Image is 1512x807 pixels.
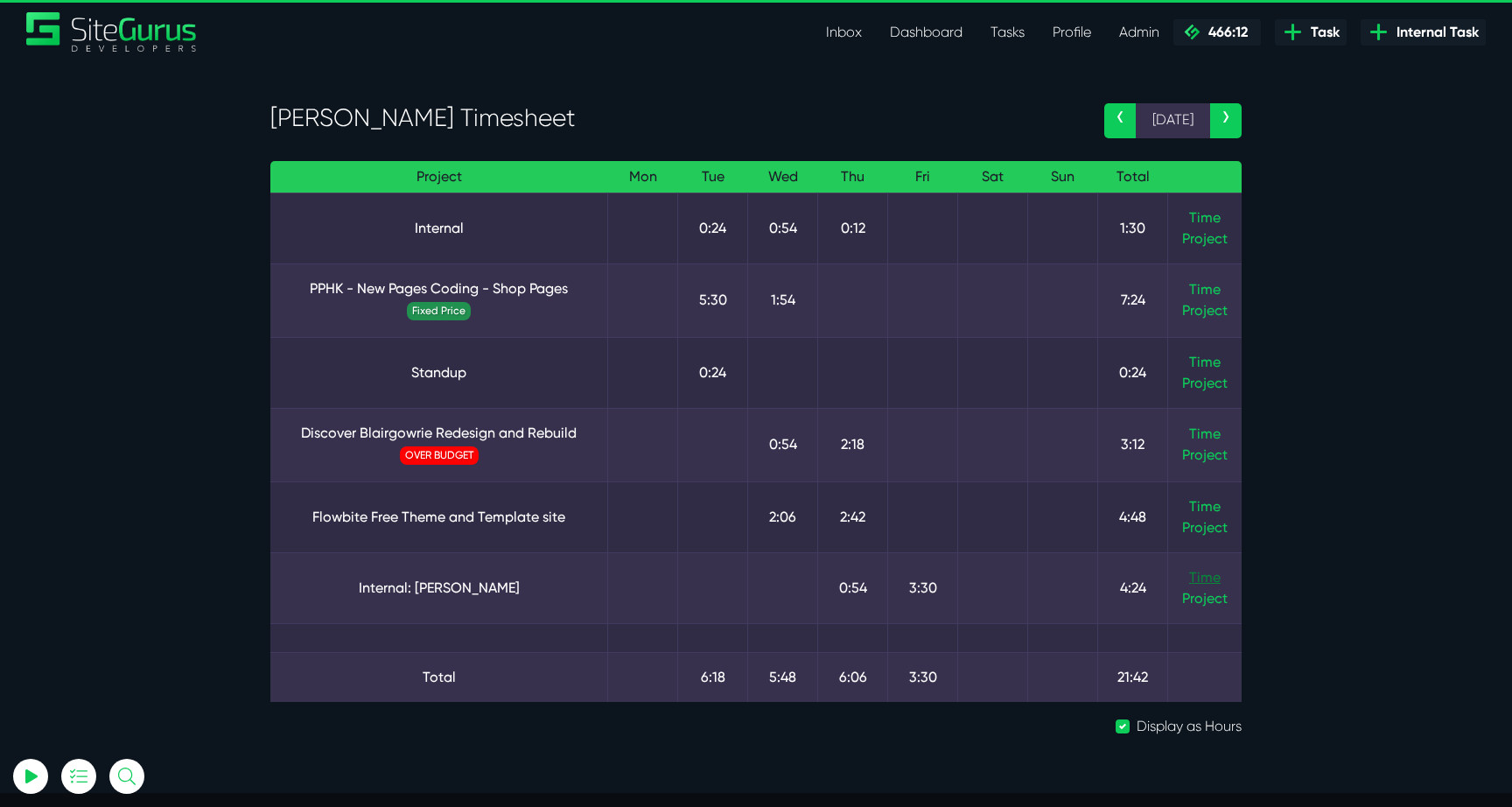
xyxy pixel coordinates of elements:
[1104,103,1136,138] a: ‹
[26,12,198,52] a: SiteGurus
[1189,354,1221,370] a: Time
[1182,588,1228,609] a: Project
[1201,24,1248,40] span: 466:12
[818,408,888,481] td: 2:18
[748,161,818,193] th: Wed
[818,552,888,623] td: 0:54
[1275,19,1347,46] a: Task
[1189,281,1221,298] a: Time
[678,161,748,193] th: Tue
[57,309,249,346] button: Log In
[1361,19,1486,46] a: Internal Task
[1389,22,1479,43] span: Internal Task
[1098,552,1168,623] td: 4:24
[1189,425,1221,442] a: Time
[270,652,608,702] td: Total
[748,263,818,337] td: 1:54
[270,103,1078,133] h3: [PERSON_NAME] Timesheet
[284,278,593,299] a: PPHK - New Pages Coding - Shop Pages
[888,161,958,193] th: Fri
[284,507,593,528] a: Flowbite Free Theme and Template site
[1098,337,1168,408] td: 0:24
[1098,193,1168,263] td: 1:30
[888,652,958,702] td: 3:30
[748,408,818,481] td: 0:54
[678,263,748,337] td: 5:30
[818,193,888,263] td: 0:12
[976,15,1039,50] a: Tasks
[1039,15,1105,50] a: Profile
[1098,652,1168,702] td: 21:42
[812,15,876,50] a: Inbox
[270,161,608,193] th: Project
[1210,103,1242,138] a: ›
[1173,19,1261,46] a: 466:12
[958,161,1028,193] th: Sat
[748,652,818,702] td: 5:48
[1098,263,1168,337] td: 7:24
[26,12,198,52] img: Sitegurus Logo
[818,161,888,193] th: Thu
[1189,569,1221,586] a: Time
[1189,498,1221,515] a: Time
[284,362,593,383] a: Standup
[678,652,748,702] td: 6:18
[608,161,678,193] th: Mon
[1028,161,1098,193] th: Sun
[818,652,888,702] td: 6:06
[1182,228,1228,249] a: Project
[284,218,593,239] a: Internal
[284,423,593,444] a: Discover Blairgowrie Redesign and Rebuild
[407,302,471,320] span: Fixed Price
[1304,22,1340,43] span: Task
[57,206,249,244] input: Email
[1182,517,1228,538] a: Project
[818,481,888,552] td: 2:42
[678,337,748,408] td: 0:24
[1182,373,1228,394] a: Project
[888,552,958,623] td: 3:30
[1136,103,1210,138] span: [DATE]
[876,15,976,50] a: Dashboard
[1182,300,1228,321] a: Project
[1098,161,1168,193] th: Total
[748,481,818,552] td: 2:06
[1105,15,1173,50] a: Admin
[748,193,818,263] td: 0:54
[1098,408,1168,481] td: 3:12
[284,578,593,599] a: Internal: [PERSON_NAME]
[400,446,479,465] span: OVER BUDGET
[1098,481,1168,552] td: 4:48
[1189,209,1221,226] a: Time
[678,193,748,263] td: 0:24
[1182,445,1228,466] a: Project
[1137,716,1242,737] label: Display as Hours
